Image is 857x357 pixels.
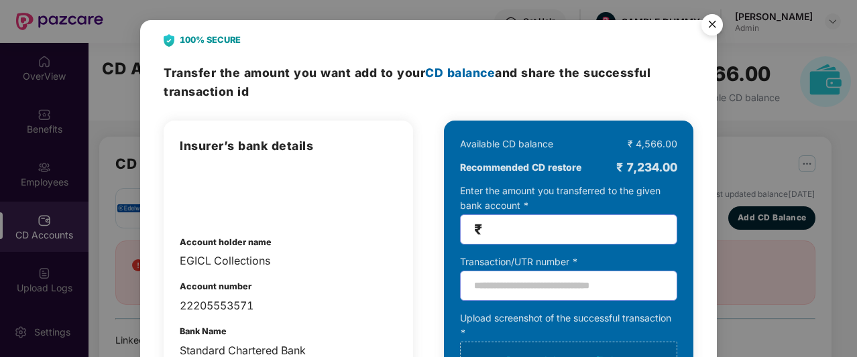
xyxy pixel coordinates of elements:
[628,137,677,151] div: ₹ 4,566.00
[616,158,677,177] div: ₹ 7,234.00
[294,66,495,80] span: you want add to your
[460,137,553,151] div: Available CD balance
[180,253,397,269] div: EGICL Collections
[693,8,731,46] img: svg+xml;base64,PHN2ZyB4bWxucz0iaHR0cDovL3d3dy53My5vcmcvMjAwMC9zdmciIHdpZHRoPSI1NiIgaGVpZ2h0PSI1Ni...
[164,34,174,47] img: svg+xml;base64,PHN2ZyB4bWxucz0iaHR0cDovL3d3dy53My5vcmcvMjAwMC9zdmciIHdpZHRoPSIyNCIgaGVpZ2h0PSIyOC...
[460,255,677,269] div: Transaction/UTR number *
[180,137,397,155] h3: Insurer’s bank details
[460,184,677,244] div: Enter the amount you transferred to the given bank account *
[180,237,272,247] b: Account holder name
[693,7,730,44] button: Close
[180,33,241,47] b: 100% SECURE
[180,281,251,291] b: Account number
[425,66,495,80] span: CD balance
[180,169,249,216] img: admin-overview
[180,297,397,314] div: 22205553571
[180,326,227,336] b: Bank Name
[474,222,482,237] span: ₹
[164,64,693,100] h3: Transfer the amount and share the successful transaction id
[460,160,581,175] b: Recommended CD restore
